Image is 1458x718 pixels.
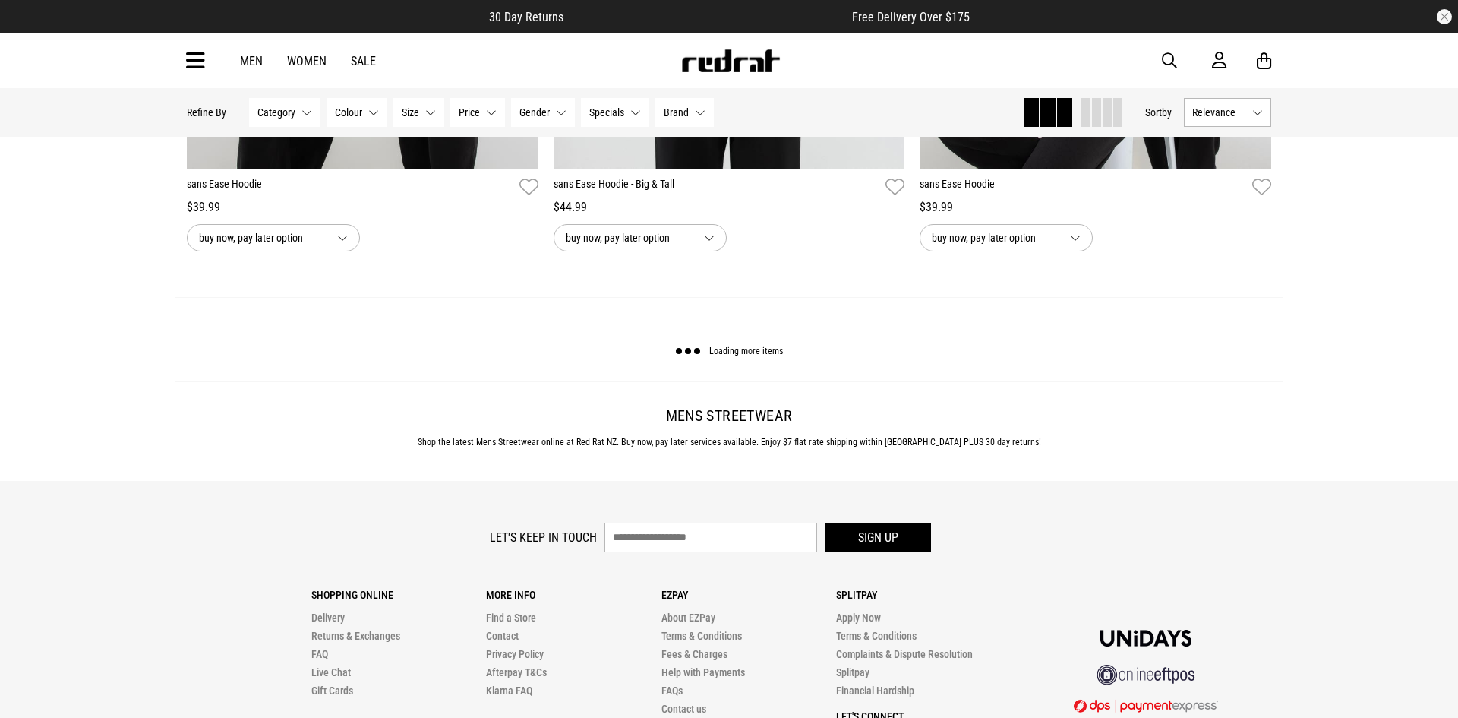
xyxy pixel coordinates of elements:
a: Live Chat [311,666,351,678]
p: Shop the latest Mens Streetwear online at Red Rat NZ. Buy now, pay later services available. Enjo... [187,437,1271,448]
a: Contact us [661,703,706,715]
button: Brand [655,98,714,127]
button: buy now, pay later option [920,224,1093,251]
button: Sign up [825,523,931,552]
button: buy now, pay later option [187,224,360,251]
a: Women [287,54,327,68]
span: Colour [335,106,362,119]
div: $39.99 [187,198,538,217]
a: Contact [486,630,519,642]
button: Category [249,98,320,127]
a: FAQs [661,685,683,697]
p: Ezpay [661,589,836,601]
button: Relevance [1184,98,1271,127]
img: Redrat logo [680,49,781,72]
a: Splitpay [836,666,869,678]
a: sans Ease Hoodie - Big & Tall [554,176,880,198]
a: Terms & Conditions [836,630,917,642]
a: sans Ease Hoodie [187,176,513,198]
span: Relevance [1192,106,1246,119]
img: Unidays [1100,630,1191,647]
span: Gender [519,106,550,119]
div: $39.99 [920,198,1271,217]
button: Sortby [1145,103,1172,122]
a: FAQ [311,648,328,660]
span: 30 Day Returns [489,10,563,24]
button: Size [393,98,444,127]
img: DPS [1074,699,1218,713]
a: Help with Payments [661,666,745,678]
a: Complaints & Dispute Resolution [836,648,973,660]
a: sans Ease Hoodie [920,176,1246,198]
span: buy now, pay later option [199,229,325,247]
span: Free Delivery Over $175 [852,10,970,24]
a: Men [240,54,263,68]
span: by [1162,106,1172,119]
button: buy now, pay later option [554,224,727,251]
a: Financial Hardship [836,685,914,697]
a: Terms & Conditions [661,630,742,642]
label: Let's keep in touch [490,530,597,545]
p: Shopping Online [311,589,486,601]
span: buy now, pay later option [566,229,692,247]
p: More Info [486,589,661,601]
button: Gender [511,98,575,127]
a: Sale [351,54,376,68]
span: Size [402,106,419,119]
h2: Mens Streetwear [187,406,1271,425]
a: Fees & Charges [661,648,727,660]
span: Specials [589,106,624,119]
span: buy now, pay later option [932,229,1058,247]
img: online eftpos [1097,665,1195,685]
span: Brand [664,106,689,119]
a: Find a Store [486,612,536,624]
a: Privacy Policy [486,648,544,660]
iframe: Customer reviews powered by Trustpilot [594,9,822,24]
p: Splitpay [836,589,1011,601]
button: Colour [327,98,387,127]
span: Price [459,106,480,119]
a: Afterpay T&Cs [486,666,547,678]
p: Refine By [187,106,226,119]
div: $44.99 [554,198,905,217]
a: About EZPay [661,612,715,624]
a: Delivery [311,612,345,624]
a: Returns & Exchanges [311,630,400,642]
button: Specials [581,98,649,127]
a: Gift Cards [311,685,353,697]
a: Klarna FAQ [486,685,532,697]
button: Open LiveChat chat widget [12,6,58,52]
span: Category [257,106,295,119]
button: Price [450,98,505,127]
a: Apply Now [836,612,881,624]
span: Loading more items [709,346,783,357]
